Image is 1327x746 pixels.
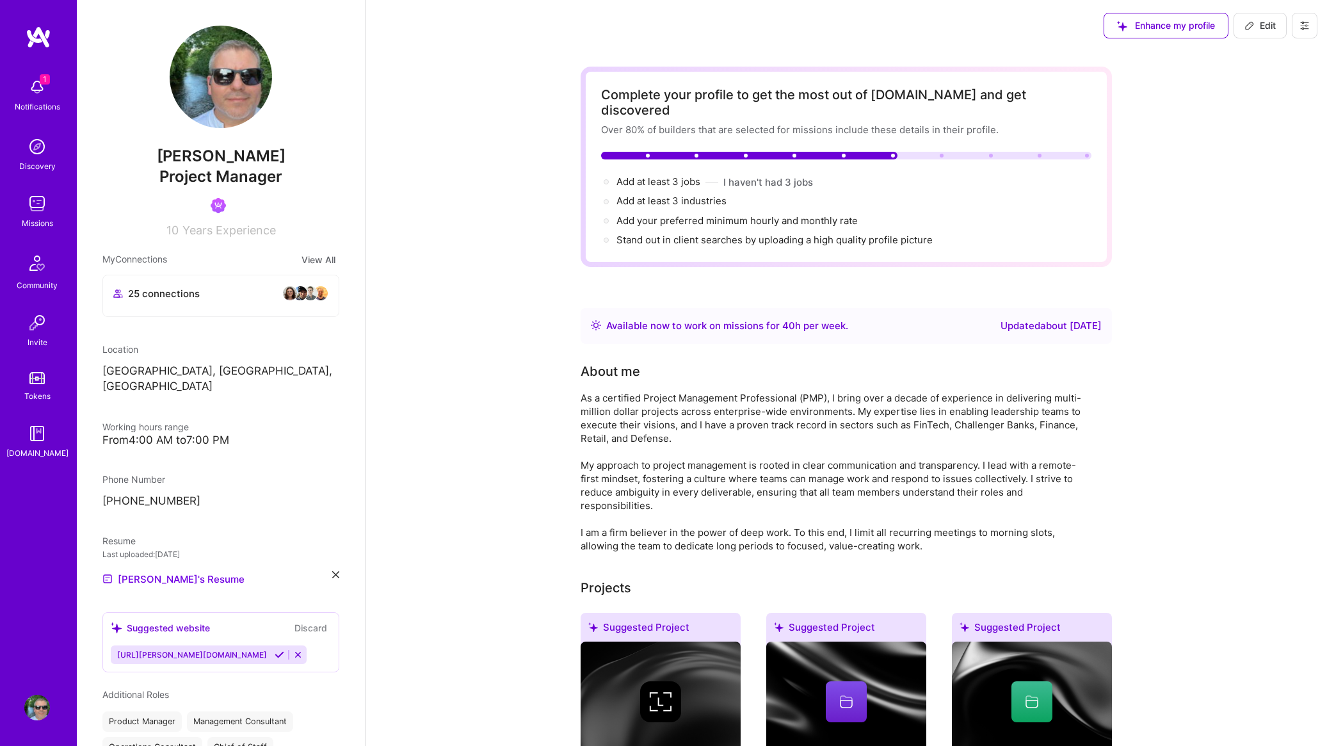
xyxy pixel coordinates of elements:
i: icon SuggestedTeams [960,622,969,632]
span: [URL][PERSON_NAME][DOMAIN_NAME] [117,650,267,660]
span: Add your preferred minimum hourly and monthly rate [616,215,858,227]
img: discovery [24,134,50,159]
i: Accept [275,650,284,660]
a: User Avatar [21,695,53,720]
div: Updated about [DATE] [1001,318,1102,334]
img: tokens [29,372,45,384]
div: About me [581,362,640,381]
img: avatar [303,286,318,301]
img: logo [26,26,51,49]
img: avatar [282,286,298,301]
button: View All [298,252,339,267]
img: Invite [24,310,50,336]
span: Additional Roles [102,689,169,700]
p: [GEOGRAPHIC_DATA], [GEOGRAPHIC_DATA], [GEOGRAPHIC_DATA] [102,364,339,394]
div: Suggested Project [766,613,926,647]
div: Suggested website [111,621,210,635]
div: Complete your profile to get the most out of [DOMAIN_NAME] and get discovered [601,87,1091,118]
span: Add at least 3 jobs [616,175,700,188]
img: User Avatar [24,695,50,720]
span: Project Manager [159,167,282,186]
img: Been on Mission [211,198,226,213]
span: Working hours range [102,421,189,432]
i: icon SuggestedTeams [111,622,122,633]
span: [PERSON_NAME] [102,147,339,166]
img: teamwork [24,191,50,216]
img: Company logo [640,681,681,722]
div: Available now to work on missions for h per week . [606,318,848,334]
button: 25 connectionsavataravataravataravatar [102,275,339,317]
img: Availability [591,320,601,330]
div: [DOMAIN_NAME] [6,446,68,460]
div: Product Manager [102,711,182,732]
div: From 4:00 AM to 7:00 PM [102,434,339,447]
div: As a certified Project Management Professional (PMP), I bring over a decade of experience in deli... [581,391,1093,553]
button: I haven't had 3 jobs [723,175,813,189]
div: Over 80% of builders that are selected for missions include these details in their profile. [601,123,1091,136]
span: 10 [166,223,179,237]
div: Invite [28,336,47,349]
span: 25 connections [128,287,200,300]
div: Location [102,343,339,356]
div: Last uploaded: [DATE] [102,547,339,561]
i: icon SuggestedTeams [774,622,784,632]
img: avatar [293,286,308,301]
p: [PHONE_NUMBER] [102,494,339,509]
i: icon Close [332,571,339,578]
i: Reject [293,650,303,660]
span: Phone Number [102,474,165,485]
div: Suggested Project [581,613,741,647]
button: Discard [291,620,331,635]
span: Edit [1244,19,1276,32]
span: Add at least 3 industries [616,195,727,207]
a: [PERSON_NAME]'s Resume [102,571,245,587]
img: Community [22,248,52,279]
span: My Connections [102,252,167,267]
i: icon Collaborator [113,289,123,298]
i: icon SuggestedTeams [588,622,598,632]
div: Discovery [19,159,56,173]
div: Tokens [24,389,51,403]
div: Suggested Project [952,613,1112,647]
div: Notifications [15,100,60,113]
img: bell [24,74,50,100]
div: Community [17,279,58,292]
button: Edit [1234,13,1287,38]
span: Years Experience [182,223,276,237]
img: guide book [24,421,50,446]
span: 40 [782,320,795,332]
span: Resume [102,535,136,546]
img: User Avatar [170,26,272,128]
div: Missions [22,216,53,230]
div: Stand out in client searches by uploading a high quality profile picture [616,233,933,247]
span: 1 [40,74,50,85]
img: Resume [102,574,113,584]
img: avatar [313,286,328,301]
div: Projects [581,578,631,597]
div: Management Consultant [187,711,293,732]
